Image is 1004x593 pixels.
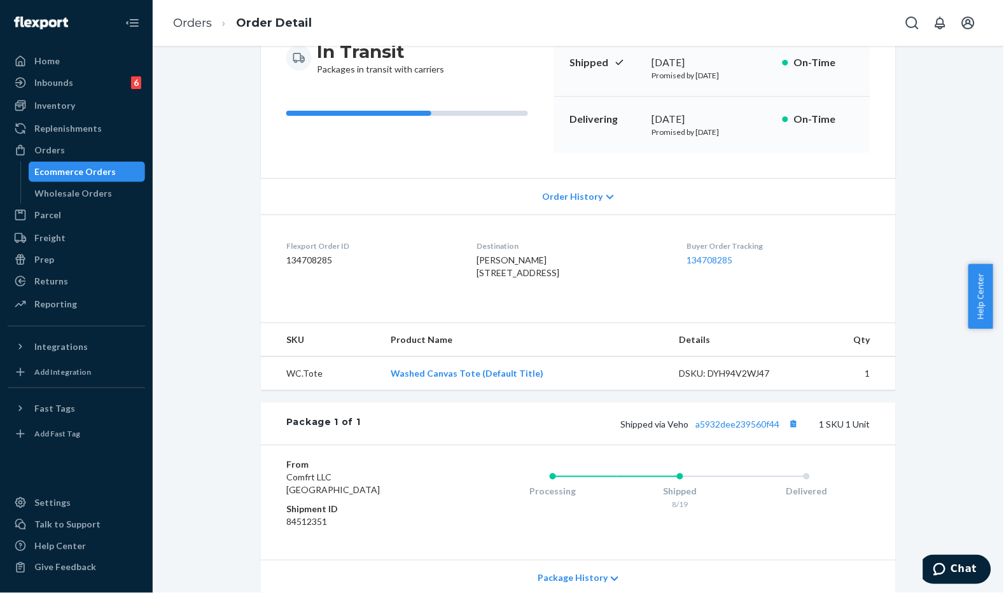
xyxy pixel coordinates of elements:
[8,557,145,578] button: Give Feedback
[652,55,772,70] div: [DATE]
[391,368,544,379] a: Washed Canvas Tote (Default Title)
[286,415,361,432] div: Package 1 of 1
[286,515,438,528] dd: 84512351
[617,485,744,498] div: Shipped
[809,323,896,357] th: Qty
[261,323,380,357] th: SKU
[569,55,642,70] p: Shipped
[286,458,438,471] dt: From
[361,415,870,432] div: 1 SKU 1 Unit
[35,165,116,178] div: Ecommerce Orders
[809,357,896,391] td: 1
[286,471,380,495] span: Comfrt LLC [GEOGRAPHIC_DATA]
[793,55,855,70] p: On-Time
[34,428,80,439] div: Add Fast Tag
[793,112,855,127] p: On-Time
[8,205,145,225] a: Parcel
[8,73,145,93] a: Inbounds6
[687,255,733,265] a: 134708285
[29,183,146,204] a: Wholesale Orders
[8,95,145,116] a: Inventory
[34,402,75,415] div: Fast Tags
[669,323,809,357] th: Details
[928,10,953,36] button: Open notifications
[743,485,870,498] div: Delivered
[131,76,141,89] div: 6
[34,99,75,112] div: Inventory
[317,40,444,63] h3: In Transit
[8,249,145,270] a: Prep
[34,232,66,244] div: Freight
[569,112,642,127] p: Delivering
[34,122,102,135] div: Replenishments
[696,419,780,429] a: a5932dee239560f44
[35,187,113,200] div: Wholesale Orders
[34,55,60,67] div: Home
[652,70,772,81] p: Promised by [DATE]
[968,264,993,329] button: Help Center
[34,298,77,310] div: Reporting
[380,323,669,357] th: Product Name
[286,254,456,267] dd: 134708285
[34,76,73,89] div: Inbounds
[34,209,61,221] div: Parcel
[8,337,145,357] button: Integrations
[34,275,68,288] div: Returns
[923,555,991,587] iframe: Opens a widget where you can chat to one of our agents
[34,253,54,266] div: Prep
[900,10,925,36] button: Open Search Box
[34,540,86,552] div: Help Center
[687,241,870,251] dt: Buyer Order Tracking
[489,485,617,498] div: Processing
[8,51,145,71] a: Home
[8,492,145,513] a: Settings
[34,366,91,377] div: Add Integration
[317,40,444,76] div: Packages in transit with carriers
[8,536,145,556] a: Help Center
[8,228,145,248] a: Freight
[34,496,71,509] div: Settings
[34,518,101,531] div: Talk to Support
[477,241,666,251] dt: Destination
[236,16,312,30] a: Order Detail
[477,255,559,278] span: [PERSON_NAME] [STREET_ADDRESS]
[8,398,145,419] button: Fast Tags
[956,10,981,36] button: Open account menu
[286,241,456,251] dt: Flexport Order ID
[8,424,145,444] a: Add Fast Tag
[8,118,145,139] a: Replenishments
[621,419,802,429] span: Shipped via Veho
[8,271,145,291] a: Returns
[29,162,146,182] a: Ecommerce Orders
[8,294,145,314] a: Reporting
[34,340,88,353] div: Integrations
[652,127,772,137] p: Promised by [DATE]
[617,499,744,510] div: 8/19
[34,561,96,574] div: Give Feedback
[120,10,145,36] button: Close Navigation
[8,514,145,534] button: Talk to Support
[543,190,603,203] span: Order History
[785,415,802,432] button: Copy tracking number
[8,140,145,160] a: Orders
[286,503,438,515] dt: Shipment ID
[14,17,68,29] img: Flexport logo
[680,367,799,380] div: DSKU: DYH94V2WJ47
[652,112,772,127] div: [DATE]
[8,362,145,382] a: Add Integration
[261,357,380,391] td: WC.Tote
[163,4,322,42] ol: breadcrumbs
[173,16,212,30] a: Orders
[34,144,65,157] div: Orders
[538,572,608,585] span: Package History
